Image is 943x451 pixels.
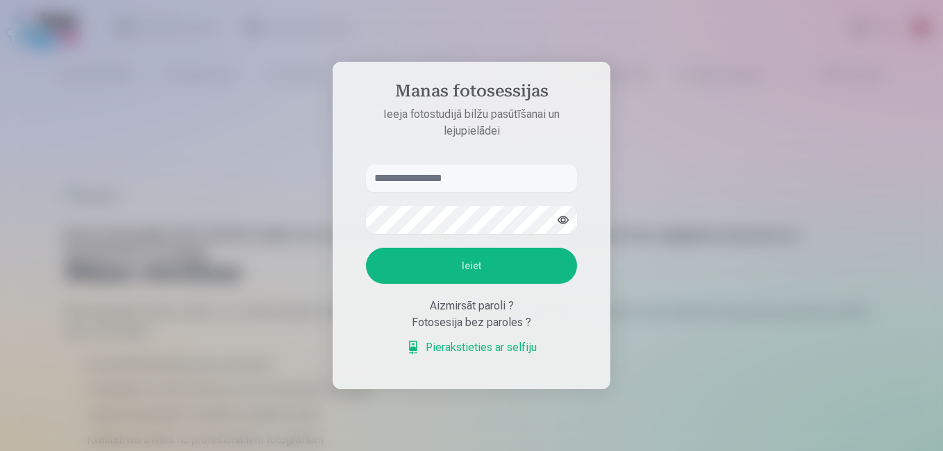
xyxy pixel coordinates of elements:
[366,248,577,284] button: Ieiet
[366,314,577,331] div: Fotosesija bez paroles ?
[352,106,591,139] p: Ieeja fotostudijā bilžu pasūtīšanai un lejupielādei
[366,298,577,314] div: Aizmirsāt paroli ?
[406,339,537,356] a: Pierakstieties ar selfiju
[352,81,591,106] h4: Manas fotosessijas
